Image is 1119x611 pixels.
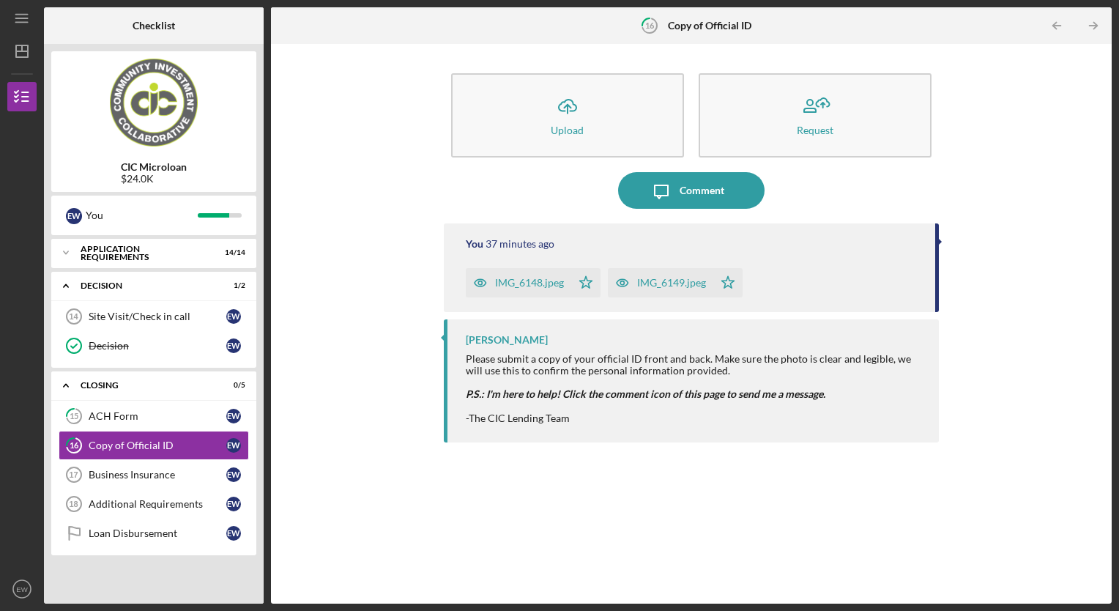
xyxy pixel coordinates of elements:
div: IMG_6148.jpeg [495,277,564,289]
tspan: 14 [69,312,78,321]
div: You [466,238,483,250]
text: EW [16,585,28,593]
a: DecisionEW [59,331,249,360]
div: $24.0K [121,173,187,185]
tspan: 16 [645,21,655,30]
a: 15ACH FormEW [59,401,249,431]
div: 14 / 14 [219,248,245,257]
div: Please submit a copy of your official ID front and back. Make sure the photo is clear and legible... [466,353,925,377]
tspan: 18 [69,500,78,508]
div: Comment [680,172,724,209]
div: 0 / 5 [219,381,245,390]
div: Business Insurance [89,469,226,481]
div: E W [226,467,241,482]
button: IMG_6149.jpeg [608,268,743,297]
button: Request [699,73,932,158]
div: E W [226,409,241,423]
div: Loan Disbursement [89,527,226,539]
button: EW [7,574,37,604]
div: IMG_6149.jpeg [637,277,706,289]
b: Checklist [133,20,175,32]
a: 14Site Visit/Check in callEW [59,302,249,331]
b: Copy of Official ID [668,20,751,32]
div: Decision [89,340,226,352]
tspan: 17 [69,470,78,479]
div: ACH Form [89,410,226,422]
div: -The CIC Lending Team [466,412,925,424]
div: [PERSON_NAME] [466,334,548,346]
div: Request [797,125,833,136]
div: E W [226,526,241,541]
a: 18Additional RequirementsEW [59,489,249,519]
button: Upload [451,73,684,158]
div: 1 / 2 [219,281,245,290]
tspan: 16 [70,441,79,451]
time: 2025-08-18 18:54 [486,238,554,250]
div: Upload [551,125,584,136]
a: Loan DisbursementEW [59,519,249,548]
div: Decision [81,281,209,290]
div: Additional Requirements [89,498,226,510]
em: P.S.: I'm here to help! Click the comment icon of this page to send me a message. [466,388,825,400]
a: 16Copy of Official IDEW [59,431,249,460]
div: E W [226,438,241,453]
div: E W [66,208,82,224]
div: Copy of Official ID [89,440,226,451]
div: APPLICATION REQUIREMENTS [81,245,209,262]
button: IMG_6148.jpeg [466,268,601,297]
button: Comment [618,172,765,209]
img: Product logo [51,59,256,147]
div: Site Visit/Check in call [89,311,226,322]
b: CIC Microloan [121,161,187,173]
div: E W [226,309,241,324]
div: E W [226,338,241,353]
tspan: 15 [70,412,78,421]
div: E W [226,497,241,511]
div: CLOSING [81,381,209,390]
div: You [86,203,198,228]
a: 17Business InsuranceEW [59,460,249,489]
